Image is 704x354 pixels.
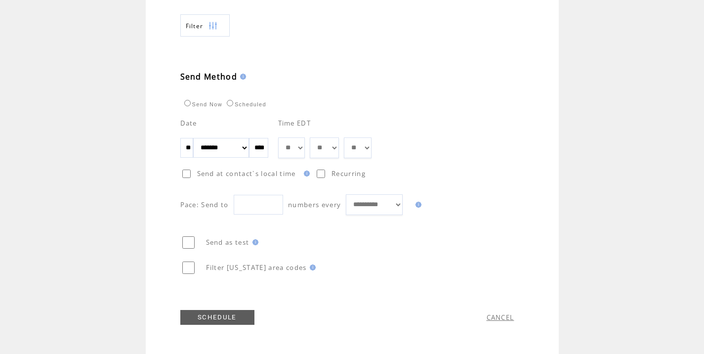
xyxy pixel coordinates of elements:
img: help.gif [249,239,258,245]
span: Send Method [180,71,238,82]
label: Send Now [182,101,222,107]
a: SCHEDULE [180,310,254,325]
span: Pace: Send to [180,200,229,209]
span: numbers every [288,200,341,209]
img: help.gif [307,265,316,270]
input: Scheduled [227,100,233,106]
span: Show filters [186,22,204,30]
span: Time EDT [278,119,311,128]
img: help.gif [237,74,246,80]
span: Date [180,119,197,128]
label: Scheduled [224,101,266,107]
span: Recurring [331,169,366,178]
span: Filter [US_STATE] area codes [206,263,307,272]
img: help.gif [413,202,421,208]
span: Send at contact`s local time [197,169,296,178]
img: help.gif [301,171,310,177]
img: filters.png [208,15,217,37]
input: Send Now [184,100,191,106]
span: Send as test [206,238,249,247]
a: CANCEL [487,313,514,322]
a: Filter [180,14,230,37]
